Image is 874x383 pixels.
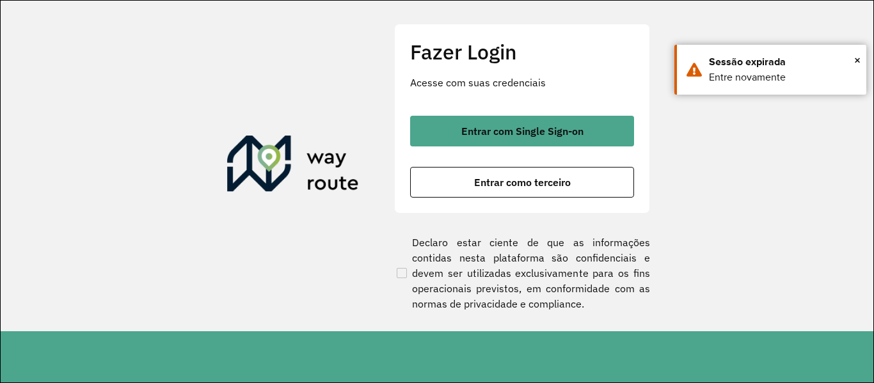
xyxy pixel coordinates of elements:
span: Entrar como terceiro [474,177,571,187]
span: × [854,51,861,70]
label: Declaro estar ciente de que as informações contidas nesta plataforma são confidenciais e devem se... [394,235,650,311]
h2: Fazer Login [410,40,634,64]
p: Acesse com suas credenciais [410,75,634,90]
div: Sessão expirada [709,54,857,70]
img: Roteirizador AmbevTech [227,136,359,197]
button: button [410,116,634,146]
span: Entrar com Single Sign-on [461,126,584,136]
button: button [410,167,634,198]
div: Entre novamente [709,70,857,85]
button: Close [854,51,861,70]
